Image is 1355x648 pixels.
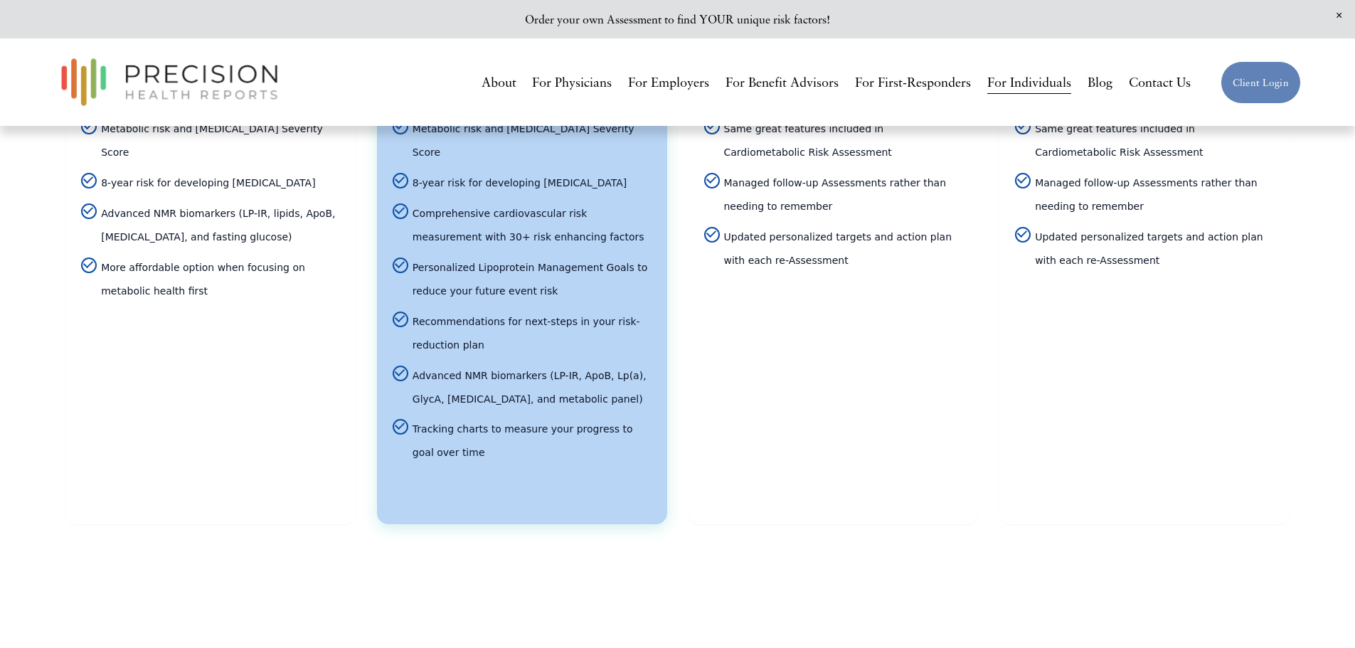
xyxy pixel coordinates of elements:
[413,310,652,357] span: Recommendations for next-steps in your risk-reduction plan
[726,70,839,96] a: For Benefit Advisors
[628,70,709,96] a: For Employers
[724,171,963,218] span: Managed follow-up Assessments rather than needing to remember
[413,171,652,195] span: 8-year risk for developing [MEDICAL_DATA]
[101,117,340,164] span: Metabolic risk and [MEDICAL_DATA] Severity Score
[1035,225,1274,272] span: Updated personalized targets and action plan with each re-Assessment
[101,171,340,195] span: 8-year risk for developing [MEDICAL_DATA]
[724,225,963,272] span: Updated personalized targets and action plan with each re-Assessment
[101,202,340,249] span: Advanced NMR biomarkers (LP-IR, lipids, ApoB, [MEDICAL_DATA], and fasting glucose)
[1035,117,1274,164] span: Same great features included in Cardiometabolic Risk Assessment
[987,70,1071,96] a: For Individuals
[482,70,516,96] a: About
[1088,70,1112,96] a: Blog
[413,256,652,303] span: Personalized Lipoprotein Management Goals to reduce your future event risk
[54,52,285,112] img: Precision Health Reports
[413,364,652,411] span: Advanced NMR biomarkers (LP-IR, ApoB, Lp(a), GlycA, [MEDICAL_DATA], and metabolic panel)
[413,418,652,464] span: Tracking charts to measure your progress to goal over time
[413,202,652,249] span: Comprehensive cardiovascular risk measurement with 30+ risk enhancing factors
[1129,70,1191,96] a: Contact Us
[1035,171,1274,218] span: Managed follow-up Assessments rather than needing to remember
[101,256,340,303] span: More affordable option when focusing on metabolic health first
[413,117,652,164] span: Metabolic risk and [MEDICAL_DATA] Severity Score
[855,70,971,96] a: For First-Responders
[1221,61,1301,104] a: Client Login
[724,117,963,164] span: Same great features included in Cardiometabolic Risk Assessment
[532,70,612,96] a: For Physicians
